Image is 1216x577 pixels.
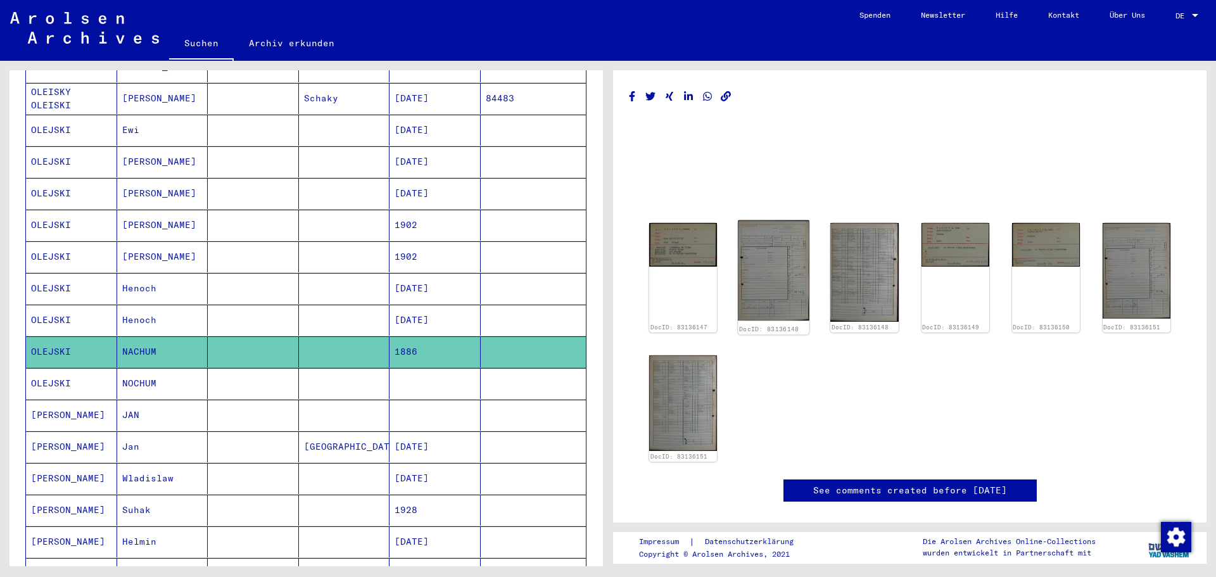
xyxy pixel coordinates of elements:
[117,178,208,209] mat-cell: [PERSON_NAME]
[481,83,586,114] mat-cell: 84483
[649,355,717,452] img: 002.jpg
[389,210,481,241] mat-cell: 1902
[644,89,657,105] button: Share on Twitter
[923,547,1096,559] p: wurden entwickelt in Partnerschaft mit
[169,28,234,61] a: Suchen
[117,115,208,146] mat-cell: Ewi
[389,463,481,494] mat-cell: [DATE]
[639,548,809,560] p: Copyright © Arolsen Archives, 2021
[695,535,809,548] a: Datenschutzerklärung
[117,400,208,431] mat-cell: JAN
[1013,324,1070,331] a: DocID: 83136150
[389,146,481,177] mat-cell: [DATE]
[26,241,117,272] mat-cell: OLEJSKI
[832,324,889,331] a: DocID: 83136148
[1103,223,1170,319] img: 001.jpg
[117,305,208,336] mat-cell: Henoch
[26,273,117,304] mat-cell: OLEJSKI
[1175,11,1189,20] span: DE
[739,326,799,333] a: DocID: 83136148
[26,210,117,241] mat-cell: OLEJSKI
[650,453,707,460] a: DocID: 83136151
[923,536,1096,547] p: Die Arolsen Archives Online-Collections
[830,223,898,322] img: 002.jpg
[719,89,733,105] button: Copy link
[117,526,208,557] mat-cell: Helmin
[389,336,481,367] mat-cell: 1886
[26,463,117,494] mat-cell: [PERSON_NAME]
[650,324,707,331] a: DocID: 83136147
[389,273,481,304] mat-cell: [DATE]
[117,146,208,177] mat-cell: [PERSON_NAME]
[389,431,481,462] mat-cell: [DATE]
[117,210,208,241] mat-cell: [PERSON_NAME]
[117,273,208,304] mat-cell: Henoch
[813,484,1007,497] a: See comments created before [DATE]
[26,115,117,146] mat-cell: OLEJSKI
[626,89,639,105] button: Share on Facebook
[26,431,117,462] mat-cell: [PERSON_NAME]
[234,28,350,58] a: Archiv erkunden
[701,89,714,105] button: Share on WhatsApp
[389,241,481,272] mat-cell: 1902
[389,495,481,526] mat-cell: 1928
[1161,522,1191,552] img: Zustimmung ändern
[117,241,208,272] mat-cell: [PERSON_NAME]
[639,535,689,548] a: Impressum
[299,83,390,114] mat-cell: Schaky
[26,305,117,336] mat-cell: OLEJSKI
[921,223,989,267] img: 001.jpg
[117,368,208,399] mat-cell: NOCHUM
[117,495,208,526] mat-cell: Suhak
[389,83,481,114] mat-cell: [DATE]
[389,526,481,557] mat-cell: [DATE]
[10,12,159,44] img: Arolsen_neg.svg
[682,89,695,105] button: Share on LinkedIn
[117,83,208,114] mat-cell: [PERSON_NAME]
[738,220,809,320] img: 001.jpg
[117,336,208,367] mat-cell: NACHUM
[389,115,481,146] mat-cell: [DATE]
[922,324,979,331] a: DocID: 83136149
[663,89,676,105] button: Share on Xing
[1103,324,1160,331] a: DocID: 83136151
[1146,531,1193,563] img: yv_logo.png
[117,431,208,462] mat-cell: Jan
[117,463,208,494] mat-cell: Wladislaw
[26,526,117,557] mat-cell: [PERSON_NAME]
[639,535,809,548] div: |
[389,305,481,336] mat-cell: [DATE]
[1012,223,1080,267] img: 001.jpg
[299,431,390,462] mat-cell: [GEOGRAPHIC_DATA]
[26,83,117,114] mat-cell: OLEISKY OLEISKI
[26,178,117,209] mat-cell: OLEJSKI
[26,495,117,526] mat-cell: [PERSON_NAME]
[26,336,117,367] mat-cell: OLEJSKI
[26,146,117,177] mat-cell: OLEJSKI
[26,400,117,431] mat-cell: [PERSON_NAME]
[26,368,117,399] mat-cell: OLEJSKI
[649,223,717,267] img: 001.jpg
[389,178,481,209] mat-cell: [DATE]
